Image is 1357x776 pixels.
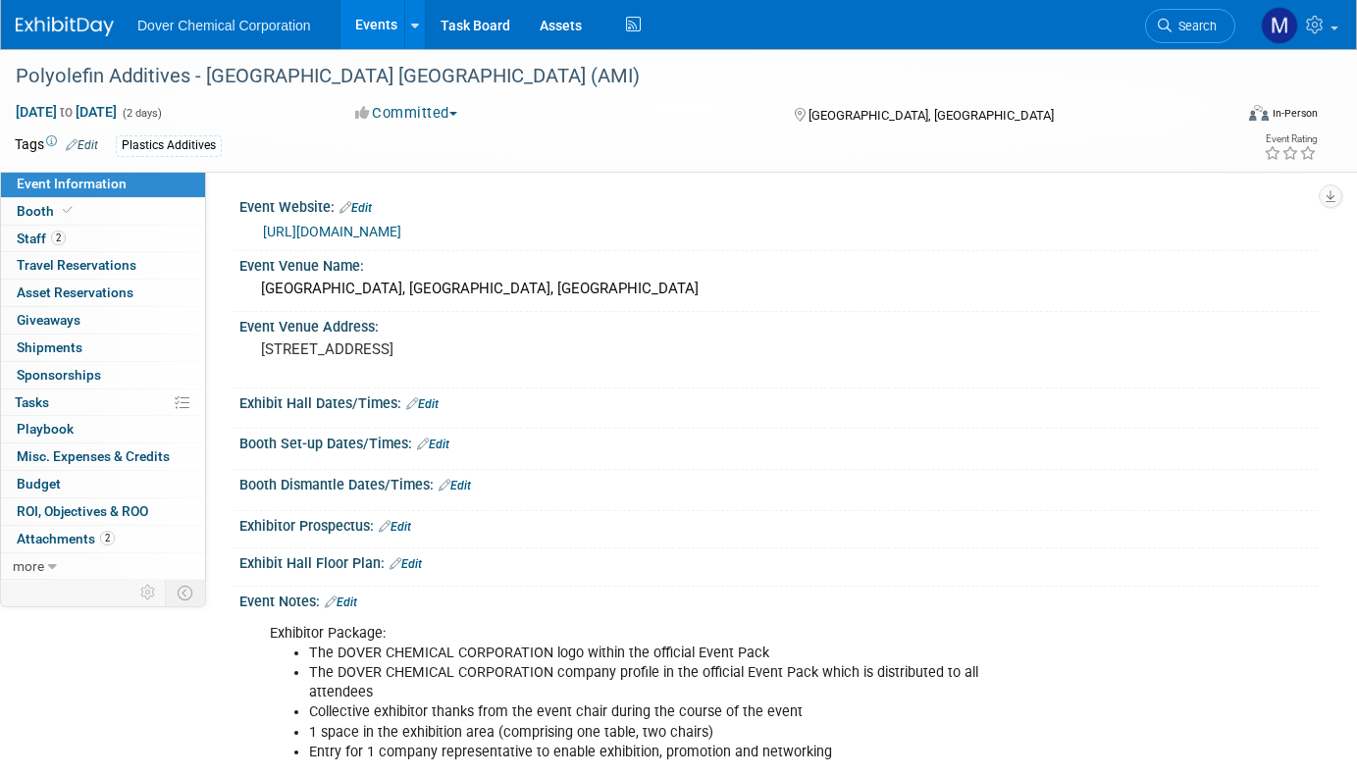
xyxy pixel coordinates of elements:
a: Giveaways [1,307,205,334]
div: Booth Dismantle Dates/Times: [239,470,1318,495]
a: Edit [339,201,372,215]
td: Tags [15,134,98,157]
span: [DATE] [DATE] [15,103,118,121]
a: Shipments [1,335,205,361]
span: 2 [100,531,115,545]
span: Booth [17,203,77,219]
a: Event Information [1,171,205,197]
span: ROI, Objectives & ROO [17,503,148,519]
i: Booth reservation complete [63,205,73,216]
span: Search [1172,19,1217,33]
a: Edit [379,520,411,534]
div: Plastics Additives [116,135,222,156]
div: Polyolefin Additives - [GEOGRAPHIC_DATA] [GEOGRAPHIC_DATA] (AMI) [9,59,1207,94]
span: Playbook [17,421,74,437]
li: Collective exhibitor thanks from the event chair during the course of the event [309,702,1096,722]
a: Edit [417,438,449,451]
img: Megan Hopkins [1261,7,1298,44]
a: Edit [390,557,422,571]
a: Tasks [1,389,205,416]
a: Sponsorships [1,362,205,388]
li: The DOVER CHEMICAL CORPORATION company profile in the official Event Pack which is distributed to... [309,663,1096,702]
a: Misc. Expenses & Credits [1,443,205,470]
a: Booth [1,198,205,225]
div: [GEOGRAPHIC_DATA], [GEOGRAPHIC_DATA], [GEOGRAPHIC_DATA] [254,274,1303,304]
a: Staff2 [1,226,205,252]
span: Attachments [17,531,115,546]
div: Exhibitor Prospectus: [239,511,1318,537]
a: Asset Reservations [1,280,205,306]
a: Travel Reservations [1,252,205,279]
td: Personalize Event Tab Strip [131,580,166,605]
a: more [1,553,205,580]
div: Exhibit Hall Dates/Times: [239,388,1318,414]
span: more [13,558,44,574]
span: Asset Reservations [17,285,133,300]
a: Playbook [1,416,205,442]
div: Event Venue Address: [239,312,1318,336]
span: [GEOGRAPHIC_DATA], [GEOGRAPHIC_DATA] [809,108,1054,123]
span: Budget [17,476,61,491]
div: Event Venue Name: [239,251,1318,276]
li: Entry for 1 company representative to enable exhibition, promotion and networking [309,743,1096,762]
span: Tasks [15,394,49,410]
a: Edit [325,595,357,609]
a: Edit [406,397,439,411]
div: Event Rating [1264,134,1317,144]
div: Event Website: [239,192,1318,218]
div: In-Person [1272,106,1318,121]
a: Attachments2 [1,526,205,552]
a: Budget [1,471,205,497]
div: Event Notes: [239,587,1318,612]
a: Edit [439,479,471,492]
img: Format-Inperson.png [1249,105,1269,121]
a: Edit [66,138,98,152]
span: Sponsorships [17,367,101,383]
a: [URL][DOMAIN_NAME] [263,224,401,239]
span: Dover Chemical Corporation [137,18,311,33]
div: Exhibit Hall Floor Plan: [239,548,1318,574]
pre: [STREET_ADDRESS] [261,340,667,358]
div: Booth Set-up Dates/Times: [239,429,1318,454]
span: to [57,104,76,120]
li: The DOVER CHEMICAL CORPORATION logo within the official Event Pack [309,644,1096,663]
a: ROI, Objectives & ROO [1,498,205,525]
span: Misc. Expenses & Credits [17,448,170,464]
button: Committed [348,103,465,124]
div: Exhibitor Package: [256,614,1108,772]
td: Toggle Event Tabs [166,580,206,605]
span: Shipments [17,339,82,355]
img: ExhibitDay [16,17,114,36]
span: Event Information [17,176,127,191]
span: (2 days) [121,107,162,120]
span: Staff [17,231,66,246]
span: 2 [51,231,66,245]
div: Event Format [1125,102,1318,131]
a: Search [1145,9,1235,43]
li: 1 space in the exhibition area (comprising one table, two chairs) [309,723,1096,743]
span: Giveaways [17,312,80,328]
span: Travel Reservations [17,257,136,273]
